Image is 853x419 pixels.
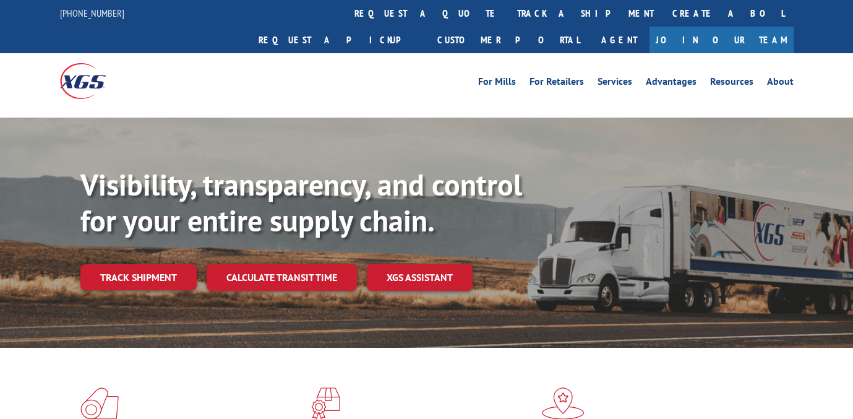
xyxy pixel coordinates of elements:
a: Agent [589,27,649,53]
a: For Retailers [529,77,584,90]
a: Customer Portal [428,27,589,53]
a: Calculate transit time [207,264,357,291]
a: Resources [710,77,753,90]
a: Services [598,77,632,90]
b: Visibility, transparency, and control for your entire supply chain. [80,165,522,240]
a: Request a pickup [249,27,428,53]
a: About [767,77,794,90]
a: [PHONE_NUMBER] [60,7,124,19]
a: XGS ASSISTANT [367,264,473,291]
a: Join Our Team [649,27,794,53]
a: Track shipment [80,264,197,290]
a: Advantages [646,77,697,90]
a: For Mills [478,77,516,90]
